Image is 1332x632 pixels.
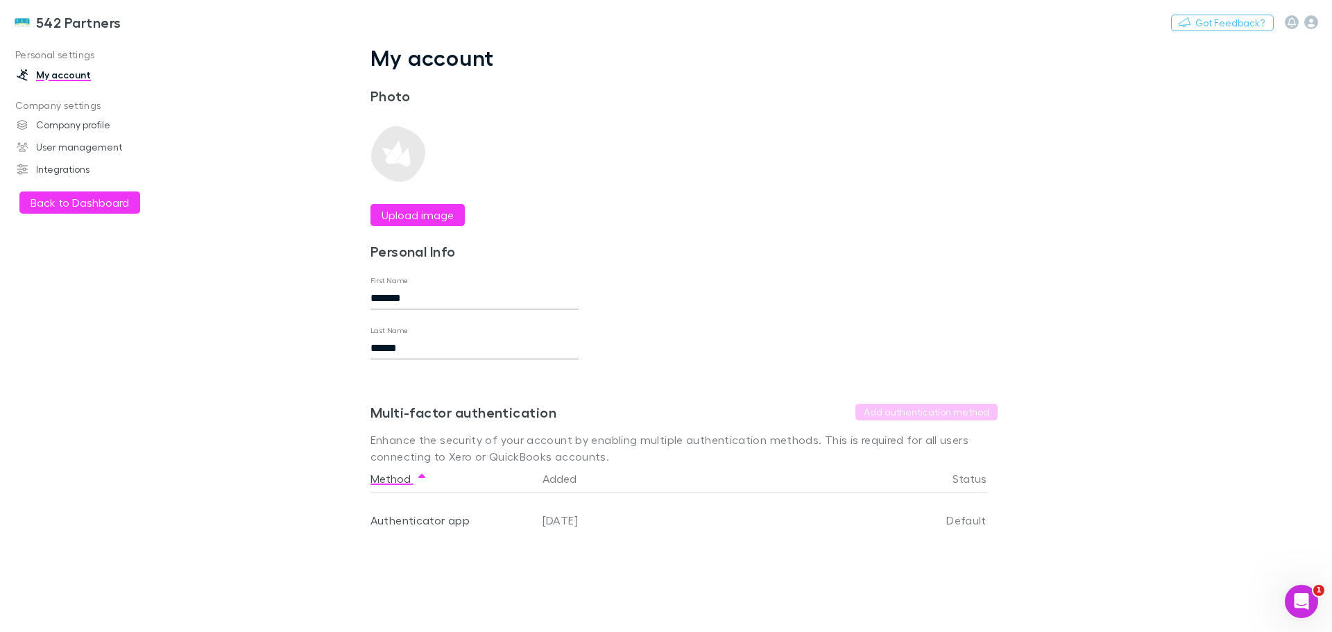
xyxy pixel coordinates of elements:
a: User management [3,136,187,158]
p: Enhance the security of your account by enabling multiple authentication methods. This is require... [370,432,998,465]
div: [DATE] [537,493,862,548]
p: Company settings [3,97,187,114]
h3: Multi-factor authentication [370,404,556,420]
h1: My account [370,44,998,71]
a: My account [3,64,187,86]
label: Upload image [382,207,454,223]
h3: Personal Info [370,243,579,259]
iframe: Intercom live chat [1285,585,1318,618]
h3: 542 Partners [36,14,121,31]
div: Authenticator app [370,493,531,548]
img: Preview [370,126,426,182]
a: Integrations [3,158,187,180]
button: Added [543,465,593,493]
button: Status [953,465,1003,493]
label: Last Name [370,325,409,336]
a: 542 Partners [6,6,130,39]
button: Add authentication method [855,404,998,420]
div: Default [862,493,987,548]
button: Upload image [370,204,465,226]
label: First Name [370,275,409,286]
p: Personal settings [3,46,187,64]
button: Back to Dashboard [19,191,140,214]
button: Got Feedback? [1171,15,1274,31]
a: Company profile [3,114,187,136]
h3: Photo [370,87,579,104]
button: Method [370,465,427,493]
img: 542 Partners's Logo [14,14,31,31]
span: 1 [1313,585,1324,596]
